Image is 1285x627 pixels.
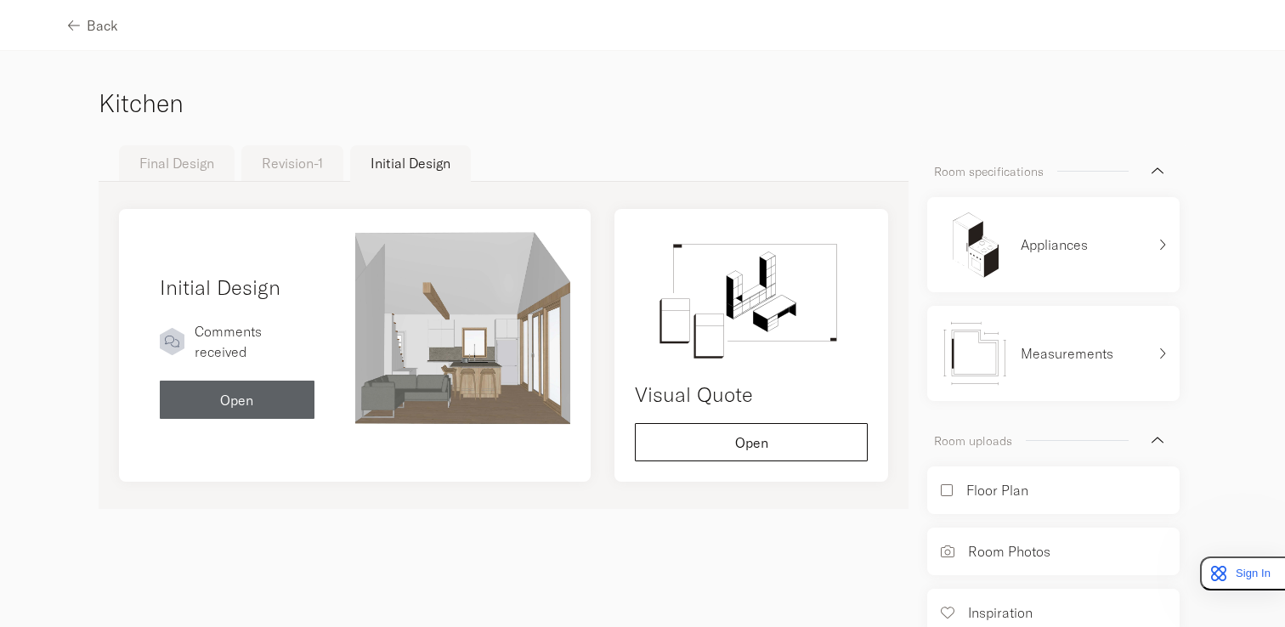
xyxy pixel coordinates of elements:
[966,480,1028,500] p: Floor Plan
[87,19,118,32] span: Back
[350,145,471,182] button: Initial Design
[635,379,868,410] h4: Visual Quote
[160,381,314,419] button: Open
[1021,343,1113,364] p: Measurements
[735,436,768,449] span: Open
[355,229,571,446] img: Initial%20Design_Page_01-0a8f.jpg
[968,602,1033,623] p: Inspiration
[1021,234,1088,255] p: Appliances
[635,423,868,461] button: Open
[195,321,314,362] p: Comments received
[241,145,343,181] button: Revision-1
[220,393,253,407] span: Open
[934,431,1012,451] p: Room uploads
[941,319,1009,387] img: measurements.svg
[160,272,280,302] h4: Initial Design
[635,229,868,365] img: visual-quote.svg
[934,161,1044,182] p: Room specifications
[968,541,1050,562] p: Room Photos
[99,85,1186,121] h3: Kitchen
[119,145,235,181] button: Final Design
[68,6,118,44] button: Back
[941,211,1009,279] img: appliances.svg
